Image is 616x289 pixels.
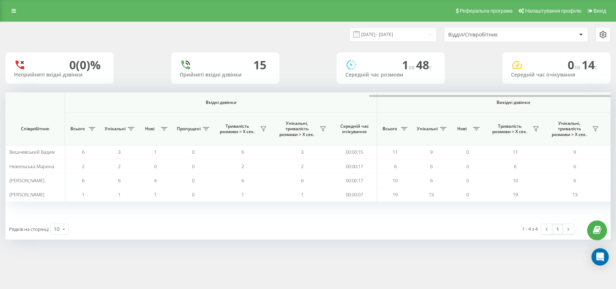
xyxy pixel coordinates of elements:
span: 13 [429,191,434,198]
span: [PERSON_NAME] [9,191,44,198]
span: хв [409,63,416,71]
span: 6 [430,177,433,184]
span: 1 [154,149,157,155]
span: 6 [241,177,244,184]
div: 0 (0)% [69,58,101,72]
div: Середній час очікування [511,72,602,78]
span: 2 [118,163,121,170]
span: Унікальні [105,126,126,132]
span: 4 [154,177,157,184]
div: 10 [54,225,60,233]
span: 0 [192,163,195,170]
span: 19 [393,191,398,198]
span: 6 [82,177,84,184]
span: 14 [582,57,598,73]
span: Тривалість розмови > Х сек. [217,123,258,135]
td: 00:00:15 [332,145,377,159]
span: 0 [192,177,195,184]
span: 11 [513,149,518,155]
span: 6 [118,177,121,184]
span: Вишневський Вадим [9,149,55,155]
span: 0 [466,191,469,198]
span: 0 [466,177,469,184]
span: Середній час очікування [337,123,371,135]
span: 0 [466,163,469,170]
span: 0 [192,191,195,198]
span: 6 [241,149,244,155]
a: 1 [552,224,563,234]
div: Open Intercom Messenger [591,248,609,266]
span: 1 [118,191,121,198]
span: 9 [430,149,433,155]
span: Рядків на сторінці [9,226,49,232]
span: 1 [241,191,244,198]
span: Нежельська Марина [9,163,54,170]
span: Пропущені [177,126,201,132]
span: Нові [141,126,159,132]
span: 1 [301,191,303,198]
span: 0 [192,149,195,155]
span: 10 [393,177,398,184]
div: Середній час розмови [345,72,436,78]
span: 13 [572,191,577,198]
span: Нові [453,126,471,132]
td: 00:00:17 [332,159,377,173]
span: 1 [154,191,157,198]
span: Вихід [594,8,606,14]
span: 6 [301,177,303,184]
span: 0 [568,57,582,73]
span: 1 [402,57,416,73]
span: Всього [381,126,399,132]
span: 6 [394,163,397,170]
span: 3 [118,149,121,155]
td: 00:00:07 [332,188,377,202]
span: 6 [514,163,516,170]
span: 6 [573,177,576,184]
span: Унікальні, тривалість розмови > Х сек. [276,121,318,137]
span: 11 [393,149,398,155]
td: 00:00:17 [332,174,377,188]
span: Унікальні [417,126,438,132]
span: 2 [241,163,244,170]
span: 6 [573,163,576,170]
span: 2 [301,163,303,170]
span: 3 [301,149,303,155]
span: Тривалість розмови > Х сек. [489,123,530,135]
span: Вхідні дзвінки [84,100,358,105]
div: Відділ/Співробітник [448,32,534,38]
span: 6 [82,149,84,155]
span: Унікальні, тривалість розмови > Х сек. [549,121,590,137]
span: 1 [82,191,84,198]
span: 0 [466,149,469,155]
span: 48 [416,57,432,73]
span: хв [574,63,582,71]
span: Налаштування профілю [525,8,581,14]
span: c [429,63,432,71]
span: 2 [82,163,84,170]
span: 10 [513,177,518,184]
span: 6 [430,163,433,170]
div: Неприйняті вхідні дзвінки [14,72,105,78]
span: Всього [69,126,87,132]
span: Реферальна програма [460,8,513,14]
span: 19 [513,191,518,198]
div: 15 [253,58,266,72]
div: 1 - 4 з 4 [522,225,538,232]
span: [PERSON_NAME] [9,177,44,184]
div: Прийняті вхідні дзвінки [180,72,271,78]
span: Співробітник [12,126,58,132]
span: 0 [154,163,157,170]
span: c [595,63,598,71]
span: 9 [573,149,576,155]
